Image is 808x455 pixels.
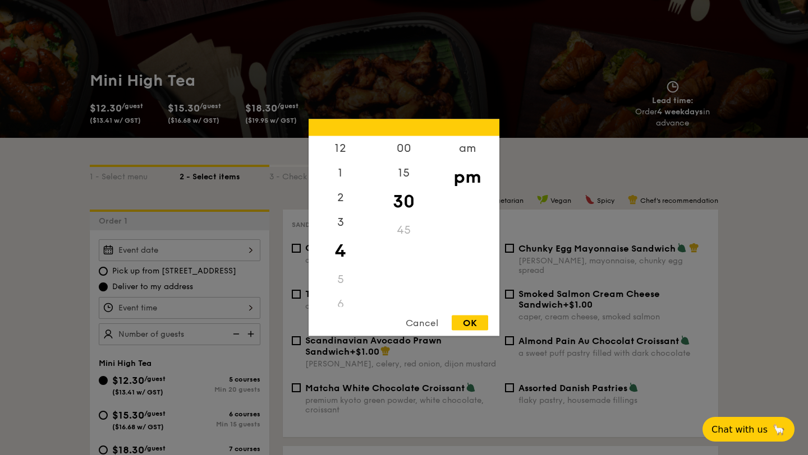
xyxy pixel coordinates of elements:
[703,417,795,442] button: Chat with us🦙
[309,185,372,210] div: 2
[372,218,435,243] div: 45
[309,210,372,235] div: 3
[711,424,768,435] span: Chat with us
[309,292,372,317] div: 6
[309,267,372,292] div: 5
[309,235,372,267] div: 4
[372,185,435,218] div: 30
[309,136,372,161] div: 12
[372,136,435,161] div: 00
[452,315,488,331] div: OK
[772,423,786,436] span: 🦙
[309,161,372,185] div: 1
[394,315,449,331] div: Cancel
[435,136,499,161] div: am
[435,161,499,193] div: pm
[372,161,435,185] div: 15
